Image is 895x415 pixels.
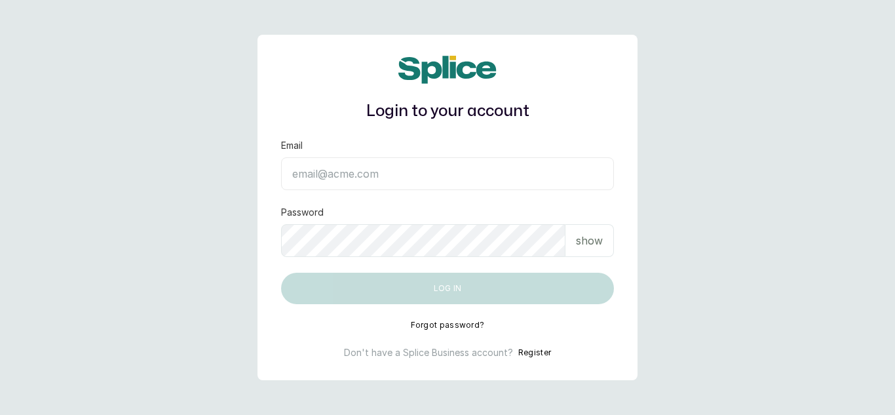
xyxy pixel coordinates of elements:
[411,320,485,330] button: Forgot password?
[518,346,551,359] button: Register
[281,100,614,123] h1: Login to your account
[576,233,603,248] p: show
[281,139,303,152] label: Email
[281,206,324,219] label: Password
[344,346,513,359] p: Don't have a Splice Business account?
[281,273,614,304] button: Log in
[281,157,614,190] input: email@acme.com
